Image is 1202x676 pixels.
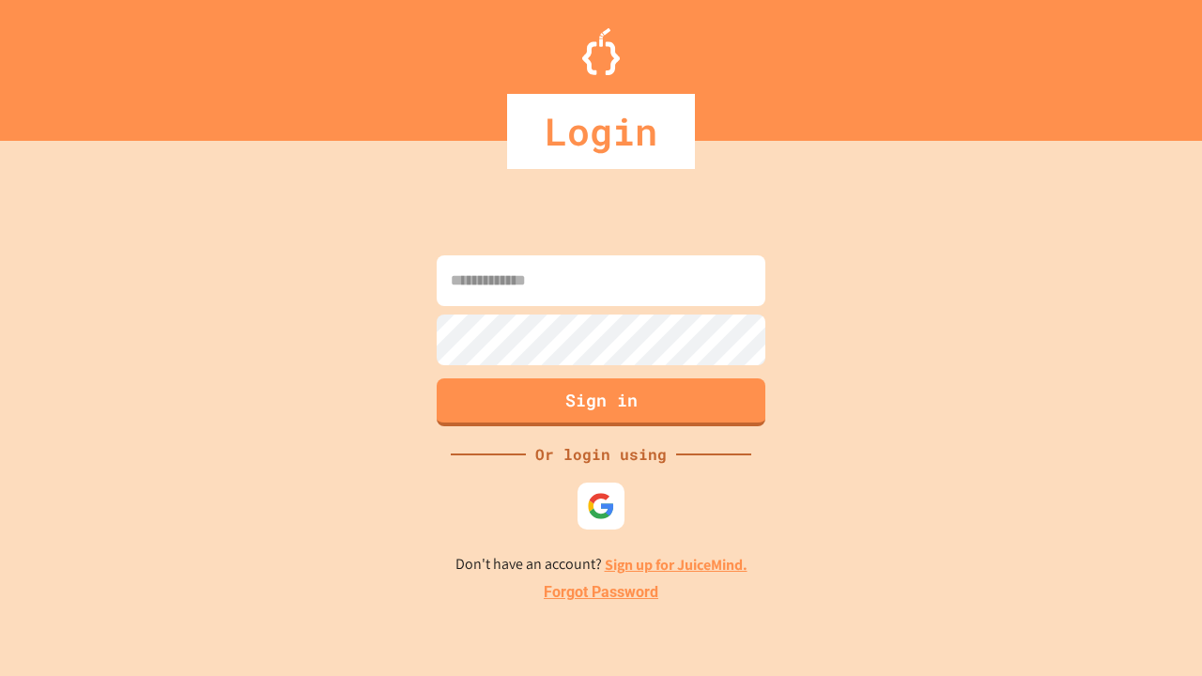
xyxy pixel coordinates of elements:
[587,492,615,520] img: google-icon.svg
[544,581,658,604] a: Forgot Password
[526,443,676,466] div: Or login using
[605,555,747,575] a: Sign up for JuiceMind.
[437,378,765,426] button: Sign in
[507,94,695,169] div: Login
[455,553,747,576] p: Don't have an account?
[582,28,620,75] img: Logo.svg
